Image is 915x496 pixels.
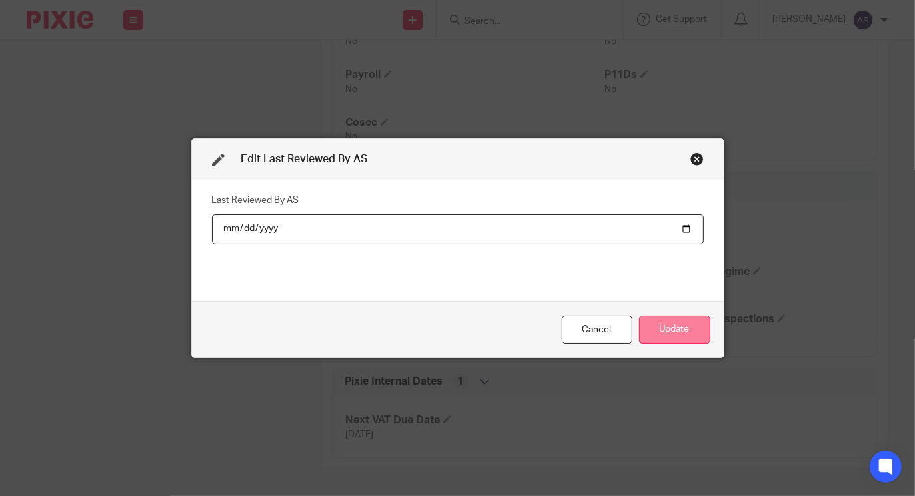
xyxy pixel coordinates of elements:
[212,194,299,207] label: Last Reviewed By AS
[562,316,632,344] div: Close this dialog window
[241,154,368,164] span: Edit Last Reviewed By AS
[690,152,704,166] div: Close this dialog window
[639,316,710,344] button: Update
[212,214,704,244] input: YYYY-MM-DD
